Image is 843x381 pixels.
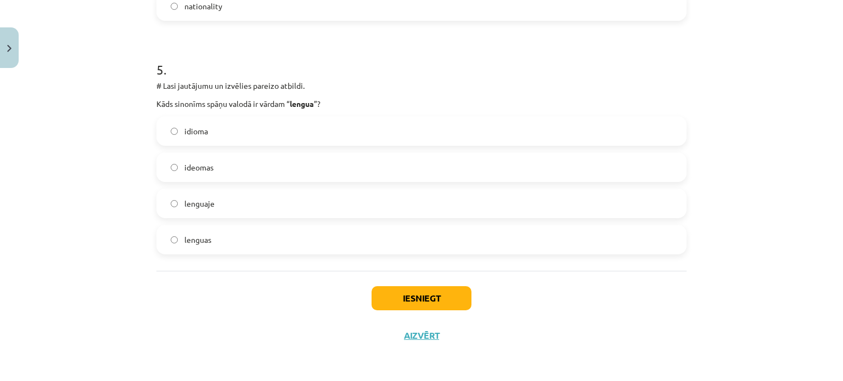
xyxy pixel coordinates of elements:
[7,45,12,52] img: icon-close-lesson-0947bae3869378f0d4975bcd49f059093ad1ed9edebbc8119c70593378902aed.svg
[184,234,211,246] span: lenguas
[372,286,471,310] button: Iesniegt
[184,198,215,209] span: lenguaje
[184,162,213,173] span: ideomas
[184,126,208,137] span: idioma
[171,200,178,207] input: lenguaje
[184,1,222,12] span: nationality
[171,3,178,10] input: nationality
[171,128,178,135] input: idioma
[156,98,687,110] p: Kāds sinonīms spāņu valodā ir vārdam “ ”?
[290,99,314,109] strong: lengua
[171,164,178,171] input: ideomas
[401,330,442,341] button: Aizvērt
[156,80,687,92] p: # Lasi jautājumu un izvēlies pareizo atbildi.
[156,43,687,77] h1: 5 .
[171,236,178,243] input: lenguas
